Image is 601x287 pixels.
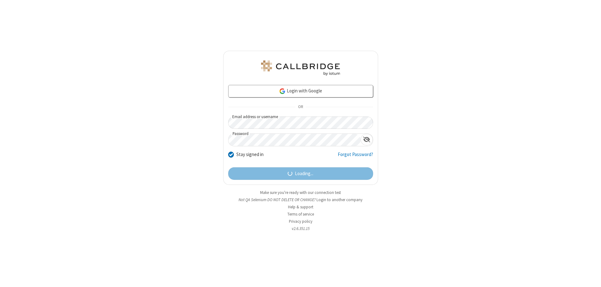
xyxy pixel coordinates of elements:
input: Email address or username [228,117,373,129]
span: Loading... [295,170,313,177]
iframe: Chat [585,271,596,283]
img: QA Selenium DO NOT DELETE OR CHANGE [260,60,341,76]
a: Forgot Password? [338,151,373,163]
input: Password [229,134,361,146]
button: Loading... [228,167,373,180]
button: Login to another company [316,197,362,203]
a: Privacy policy [289,219,312,224]
li: Not QA Selenium DO NOT DELETE OR CHANGE? [223,197,378,203]
div: Show password [361,134,373,145]
img: google-icon.png [279,88,286,95]
a: Help & support [288,204,313,210]
a: Make sure you're ready with our connection test [260,190,341,195]
a: Login with Google [228,85,373,97]
a: Terms of service [287,211,314,217]
span: OR [295,103,306,112]
li: v2.6.351.15 [223,226,378,232]
label: Stay signed in [236,151,264,158]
